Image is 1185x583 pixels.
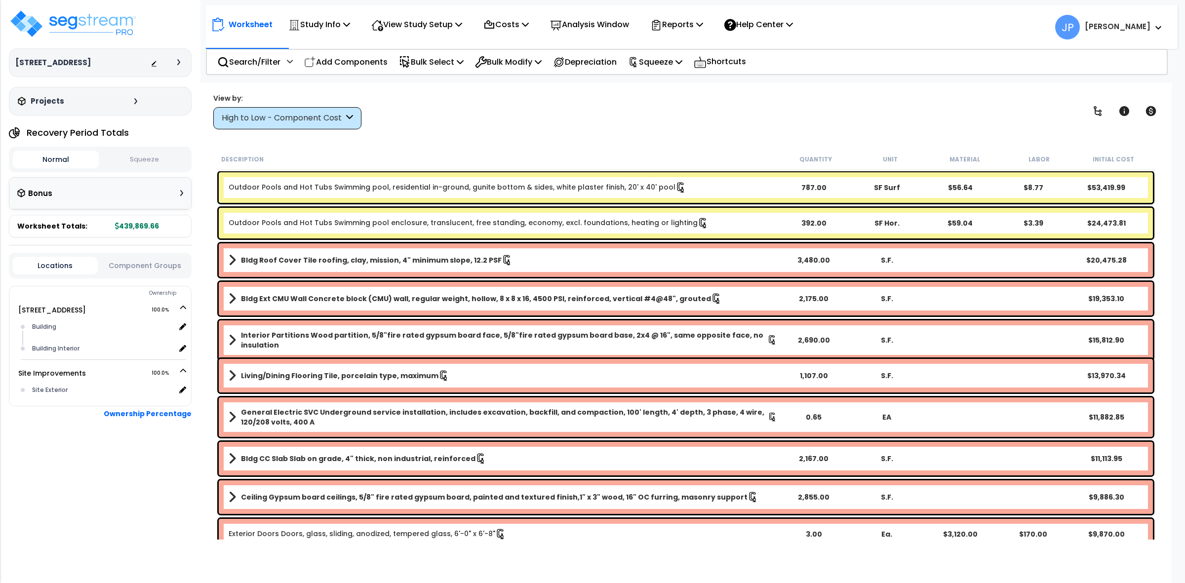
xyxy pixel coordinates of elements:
div: 1,107.00 [777,371,850,381]
div: S.F. [850,294,923,304]
h4: Recovery Period Totals [27,128,129,138]
div: S.F. [850,492,923,502]
div: $53,419.99 [1070,183,1143,193]
div: Building Interior [30,343,175,354]
h3: Projects [31,96,64,106]
h3: [STREET_ADDRESS] [15,58,91,68]
p: Add Components [304,55,388,69]
b: General Electric SVC Underground service installation, includes excavation, backfill, and compact... [241,407,768,427]
div: $11,882.85 [1070,412,1143,422]
div: S.F. [850,454,923,464]
a: Assembly Title [229,253,777,267]
h3: Bonus [28,190,52,198]
a: Assembly Title [229,452,777,466]
p: Shortcuts [694,55,746,69]
div: View by: [213,93,361,103]
div: $170.00 [997,529,1070,539]
small: Unit [883,155,898,163]
p: Costs [483,18,529,31]
div: $15,812.90 [1070,335,1143,345]
div: $59.04 [924,218,997,228]
div: $56.64 [924,183,997,193]
div: $9,886.30 [1070,492,1143,502]
div: $19,353.10 [1070,294,1143,304]
div: SF Hor. [850,218,923,228]
small: Labor [1028,155,1050,163]
div: $24,473.81 [1070,218,1143,228]
b: Ceiling Gypsum board ceilings, 5/8" fire rated gypsum board, painted and textured finish,1" x 3" ... [241,492,748,502]
a: Assembly Title [229,330,777,350]
p: Bulk Select [399,55,464,69]
div: $11,113.95 [1070,454,1143,464]
div: Depreciation [548,50,622,74]
small: Initial Cost [1093,155,1134,163]
p: Squeeze [628,55,682,69]
div: $13,970.34 [1070,371,1143,381]
button: Normal [13,151,99,168]
div: $3.39 [997,218,1070,228]
a: Individual Item [229,529,506,540]
div: $3,120.00 [924,529,997,539]
b: Bldg Ext CMU Wall Concrete block (CMU) wall, regular weight, hollow, 8 x 8 x 16, 4500 PSI, reinfo... [241,294,711,304]
small: Description [221,155,264,163]
small: Quantity [799,155,832,163]
p: Study Info [288,18,350,31]
button: Component Groups [103,260,188,271]
div: S.F. [850,255,923,265]
b: Bldg Roof Cover Tile roofing, clay, mission, 4" minimum slope, 12.2 PSF [241,255,502,265]
p: Search/Filter [217,55,280,69]
div: $20,475.28 [1070,255,1143,265]
span: 100.0% [152,367,178,379]
div: 2,690.00 [777,335,850,345]
div: 3,480.00 [777,255,850,265]
div: SF Surf [850,183,923,193]
button: Squeeze [101,151,187,168]
div: 392.00 [777,218,850,228]
b: Ownership Percentage [104,409,192,419]
div: Ownership [29,287,191,299]
button: Locations [13,257,98,274]
a: Assembly Title [229,407,777,427]
div: $9,870.00 [1070,529,1143,539]
div: 2,175.00 [777,294,850,304]
a: Assembly Title [229,490,777,504]
b: Bldg CC Slab Slab on grade, 4" thick, non industrial, reinforced [241,454,475,464]
a: Assembly Title [229,292,777,306]
div: 3.00 [777,529,850,539]
a: [STREET_ADDRESS] 100.0% [18,305,86,315]
div: Add Components [299,50,393,74]
p: Reports [650,18,703,31]
b: 439,869.66 [115,221,159,231]
p: View Study Setup [371,18,462,31]
small: Material [949,155,980,163]
b: Interior Partitions Wood partition, 5/8"fire rated gypsum board face, 5/8"fire rated gypsum board... [241,330,767,350]
span: JP [1055,15,1080,39]
div: S.F. [850,335,923,345]
div: 0.65 [777,412,850,422]
div: $8.77 [997,183,1070,193]
div: Shortcuts [688,50,751,74]
div: Building [30,321,175,333]
a: Individual Item [229,182,686,193]
a: Individual Item [229,218,709,229]
b: Living/Dining Flooring Tile, porcelain type, maximum [241,371,438,381]
div: Ea. [850,529,923,539]
a: Site Improvements 100.0% [18,368,86,378]
a: Assembly Title [229,369,777,383]
span: Worksheet Totals: [17,221,87,231]
p: Worksheet [229,18,273,31]
span: 100.0% [152,304,178,316]
div: S.F. [850,371,923,381]
p: Help Center [724,18,793,31]
b: [PERSON_NAME] [1085,21,1150,32]
p: Analysis Window [550,18,629,31]
div: High to Low - Component Cost [222,113,344,124]
p: Depreciation [553,55,617,69]
div: 787.00 [777,183,850,193]
div: 2,167.00 [777,454,850,464]
p: Bulk Modify [475,55,542,69]
img: logo_pro_r.png [9,9,137,39]
div: 2,855.00 [777,492,850,502]
div: Site Exterior [30,384,175,396]
div: EA [850,412,923,422]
